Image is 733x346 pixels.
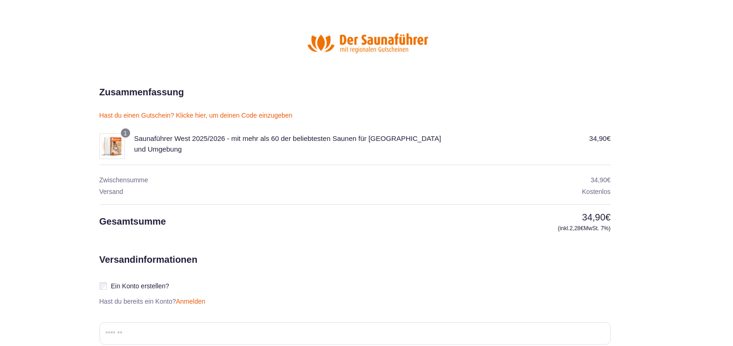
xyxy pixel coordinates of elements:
[462,224,611,233] small: (inkl. MwSt. 7%)
[134,134,441,153] span: Saunaführer West 2025/2026 - mit mehr als 60 der beliebtesten Saunen für [GEOGRAPHIC_DATA] und Um...
[569,225,583,232] span: 2,28
[124,130,127,137] span: 1
[99,176,148,184] span: Zwischensumme
[607,176,611,184] span: €
[99,85,184,99] h2: Zusammenfassung
[99,112,293,119] a: Hast du einen Gutschein? Klicke hier, um deinen Code einzugeben
[582,212,610,222] bdi: 34,90
[99,282,107,290] input: Ein Konto erstellen?
[589,134,611,142] bdi: 34,90
[99,133,125,159] img: Saunaführer West 2025/2026 - mit mehr als 60 der beliebtesten Saunen für Nordrhein-Westfalen und ...
[99,188,123,195] span: Versand
[111,282,169,290] span: Ein Konto erstellen?
[607,134,610,142] span: €
[581,225,584,232] span: €
[605,212,610,222] span: €
[591,176,611,184] bdi: 34,90
[176,298,205,305] a: Anmelden
[96,298,209,306] p: Hast du bereits ein Konto?
[99,216,166,226] span: Gesamtsumme
[99,253,198,322] h2: Versandinformationen
[582,188,610,195] span: Kostenlos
